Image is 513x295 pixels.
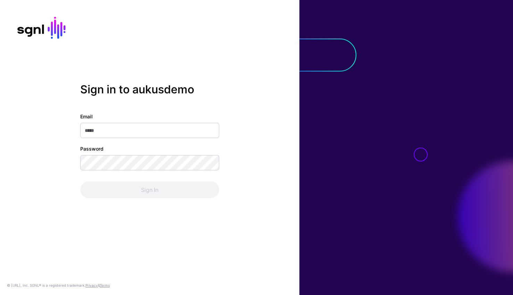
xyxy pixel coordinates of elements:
[7,283,110,288] div: © [URL], Inc. SGNL® is a registered trademark. &
[100,283,110,287] a: Terms
[80,113,93,120] label: Email
[80,145,104,152] label: Password
[85,283,98,287] a: Privacy
[80,83,219,96] h2: Sign in to aukusdemo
